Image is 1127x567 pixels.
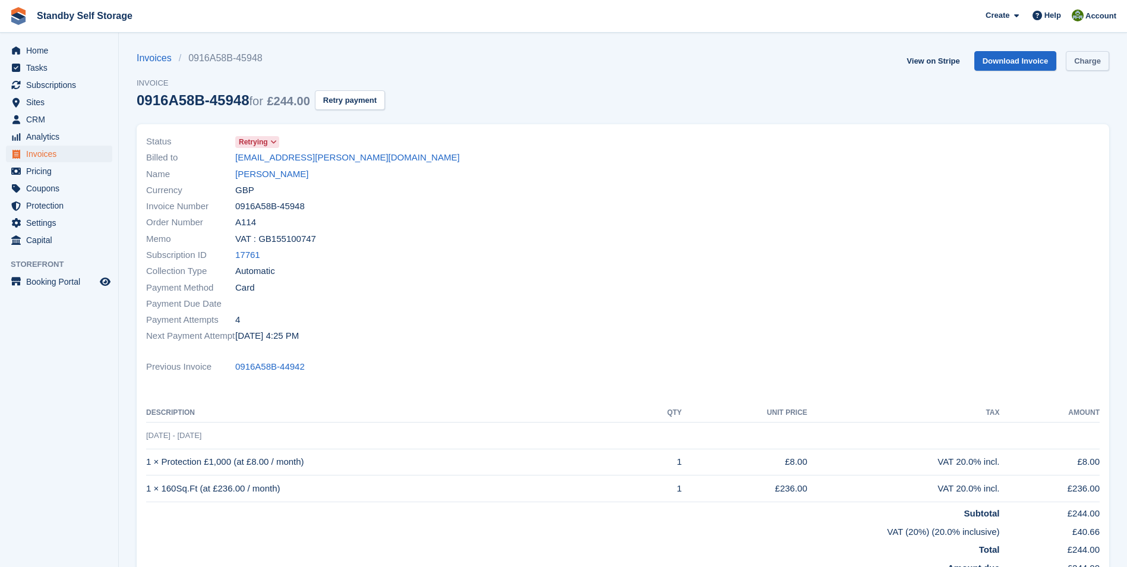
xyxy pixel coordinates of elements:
td: £40.66 [1000,521,1100,539]
div: 0916A58B-45948 [137,92,310,108]
a: Retrying [235,135,279,149]
span: £244.00 [267,94,310,108]
td: 1 [636,475,682,502]
a: Invoices [137,51,179,65]
time: 2025-09-03 15:25:51 UTC [235,329,299,343]
td: £236.00 [682,475,807,502]
a: View on Stripe [902,51,964,71]
span: Invoices [26,146,97,162]
span: Next Payment Attempt [146,329,235,343]
span: Capital [26,232,97,248]
span: Card [235,281,255,295]
a: Charge [1066,51,1109,71]
span: Name [146,168,235,181]
a: Standby Self Storage [32,6,137,26]
span: Payment Attempts [146,313,235,327]
button: Retry payment [315,90,385,110]
div: VAT 20.0% incl. [807,455,1000,469]
span: 0916A58B-45948 [235,200,305,213]
td: VAT (20%) (20.0% inclusive) [146,521,1000,539]
span: Currency [146,184,235,197]
th: Unit Price [682,404,807,423]
span: Collection Type [146,264,235,278]
span: Previous Invoice [146,360,235,374]
span: Pricing [26,163,97,179]
span: Payment Due Date [146,297,235,311]
span: Invoice Number [146,200,235,213]
span: A114 [235,216,256,229]
span: VAT : GB155100747 [235,232,316,246]
td: £8.00 [682,449,807,475]
span: Sites [26,94,97,111]
span: Retrying [239,137,268,147]
span: Order Number [146,216,235,229]
a: menu [6,180,112,197]
div: VAT 20.0% incl. [807,482,1000,496]
a: [EMAIL_ADDRESS][PERSON_NAME][DOMAIN_NAME] [235,151,460,165]
td: £236.00 [1000,475,1100,502]
a: Download Invoice [974,51,1057,71]
span: Tasks [26,59,97,76]
a: menu [6,163,112,179]
td: 1 × 160Sq.Ft (at £236.00 / month) [146,475,636,502]
a: menu [6,111,112,128]
span: for [249,94,263,108]
a: 0916A58B-44942 [235,360,305,374]
a: menu [6,215,112,231]
td: 1 × Protection £1,000 (at £8.00 / month) [146,449,636,475]
a: menu [6,42,112,59]
img: Steve Hambridge [1072,10,1084,21]
span: GBP [235,184,254,197]
span: Automatic [235,264,275,278]
img: stora-icon-8386f47178a22dfd0bd8f6a31ec36ba5ce8667c1dd55bd0f319d3a0aa187defe.svg [10,7,27,25]
span: Status [146,135,235,149]
span: Subscription ID [146,248,235,262]
span: Payment Method [146,281,235,295]
span: Create [986,10,1009,21]
strong: Subtotal [964,508,1000,518]
td: 1 [636,449,682,475]
span: Analytics [26,128,97,145]
span: Subscriptions [26,77,97,93]
span: Memo [146,232,235,246]
a: Preview store [98,275,112,289]
th: Tax [807,404,1000,423]
span: Billed to [146,151,235,165]
a: menu [6,273,112,290]
a: menu [6,94,112,111]
a: menu [6,146,112,162]
a: menu [6,77,112,93]
span: Booking Portal [26,273,97,290]
a: menu [6,128,112,145]
a: menu [6,59,112,76]
a: 17761 [235,248,260,262]
span: Settings [26,215,97,231]
a: menu [6,197,112,214]
span: Account [1085,10,1116,22]
a: [PERSON_NAME] [235,168,308,181]
td: £244.00 [1000,538,1100,557]
span: [DATE] - [DATE] [146,431,201,440]
th: QTY [636,404,682,423]
strong: Total [979,544,1000,555]
td: £8.00 [1000,449,1100,475]
span: 4 [235,313,240,327]
th: Amount [1000,404,1100,423]
td: £244.00 [1000,502,1100,521]
a: menu [6,232,112,248]
span: Protection [26,197,97,214]
span: Storefront [11,259,118,270]
span: Home [26,42,97,59]
span: Coupons [26,180,97,197]
span: Invoice [137,77,385,89]
th: Description [146,404,636,423]
span: Help [1044,10,1061,21]
span: CRM [26,111,97,128]
nav: breadcrumbs [137,51,385,65]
